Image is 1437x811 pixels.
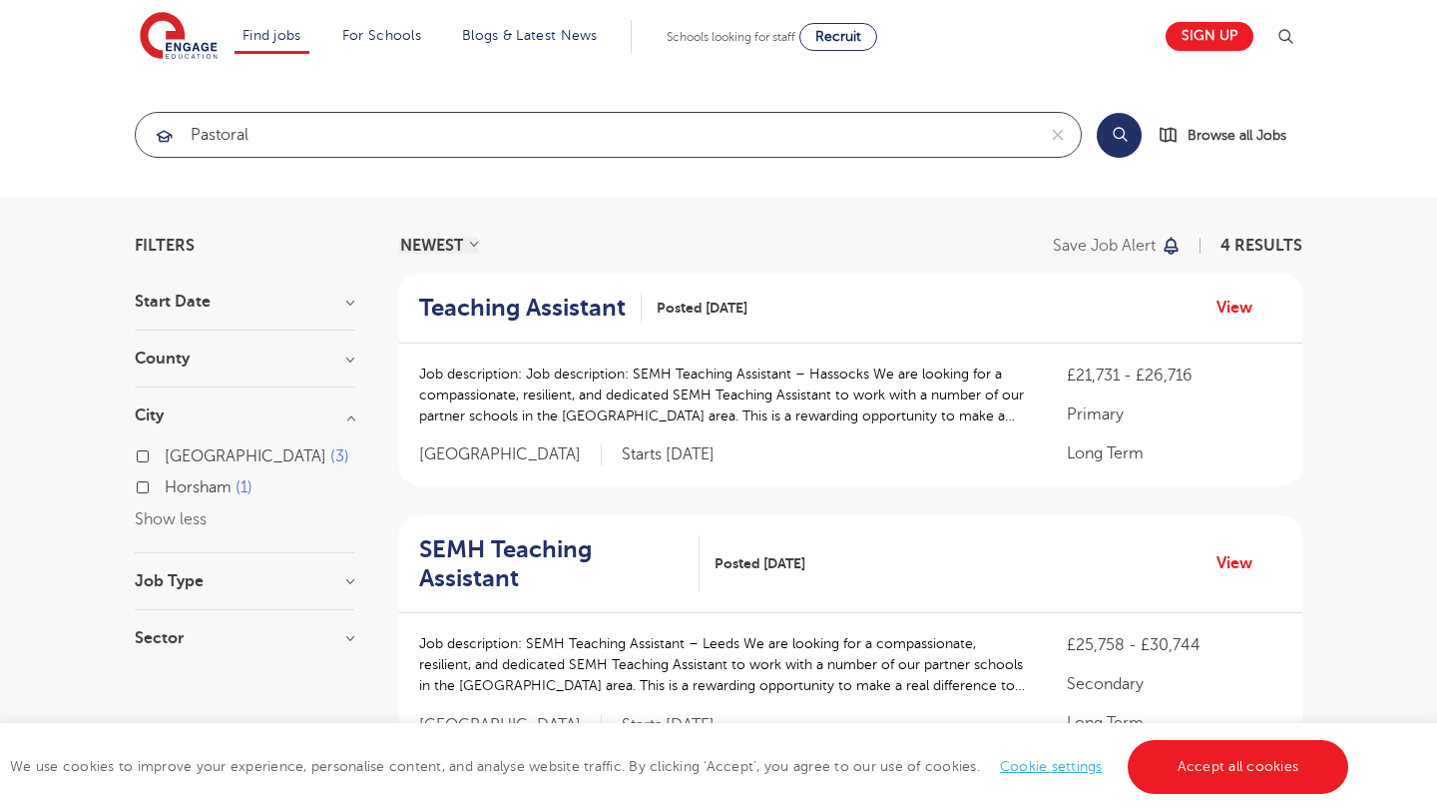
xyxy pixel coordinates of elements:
span: [GEOGRAPHIC_DATA] [419,715,602,736]
h2: SEMH Teaching Assistant [419,535,684,593]
a: Teaching Assistant [419,294,642,323]
img: Engage Education [140,12,218,62]
a: Find jobs [242,28,301,43]
button: Search [1097,113,1142,158]
a: Sign up [1166,22,1253,51]
button: Save job alert [1053,238,1182,254]
h2: Teaching Assistant [419,294,626,323]
span: 3 [330,447,349,465]
p: Long Term [1067,441,1282,465]
h3: Start Date [135,294,354,310]
span: [GEOGRAPHIC_DATA] [165,447,326,465]
span: [GEOGRAPHIC_DATA] [419,444,602,465]
input: [GEOGRAPHIC_DATA] 3 [165,447,178,460]
p: Job description: SEMH Teaching Assistant – Leeds We are looking for a compassionate, resilient, a... [419,633,1027,696]
p: Long Term [1067,711,1282,735]
a: SEMH Teaching Assistant [419,535,700,593]
p: Starts [DATE] [622,715,715,736]
input: Submit [136,113,1035,157]
p: Job description: Job description: SEMH Teaching Assistant – Hassocks We are looking for a compass... [419,364,1027,426]
h3: City [135,407,354,423]
div: Submit [135,112,1082,158]
a: Accept all cookies [1128,740,1349,794]
span: 1 [236,478,252,496]
p: £21,731 - £26,716 [1067,364,1282,388]
a: Browse all Jobs [1158,124,1302,147]
p: Secondary [1067,672,1282,696]
h3: Sector [135,630,354,646]
span: Posted [DATE] [715,553,805,574]
a: Cookie settings [1000,759,1103,774]
span: Recruit [815,29,861,44]
a: View [1216,295,1267,321]
button: Show less [135,510,207,528]
input: Horsham 1 [165,478,178,491]
span: Browse all Jobs [1188,124,1286,147]
p: Starts [DATE] [622,444,715,465]
p: Save job alert [1053,238,1156,254]
span: Horsham [165,478,232,496]
a: Recruit [799,23,877,51]
span: 4 RESULTS [1220,237,1302,255]
a: View [1216,550,1267,576]
span: Filters [135,238,195,254]
p: Primary [1067,403,1282,426]
span: We use cookies to improve your experience, personalise content, and analyse website traffic. By c... [10,759,1353,774]
h3: County [135,351,354,367]
a: For Schools [342,28,421,43]
a: Blogs & Latest News [462,28,598,43]
h3: Job Type [135,573,354,589]
span: Posted [DATE] [657,298,747,319]
p: £25,758 - £30,744 [1067,633,1282,657]
button: Clear [1035,113,1081,157]
span: Schools looking for staff [667,30,795,44]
